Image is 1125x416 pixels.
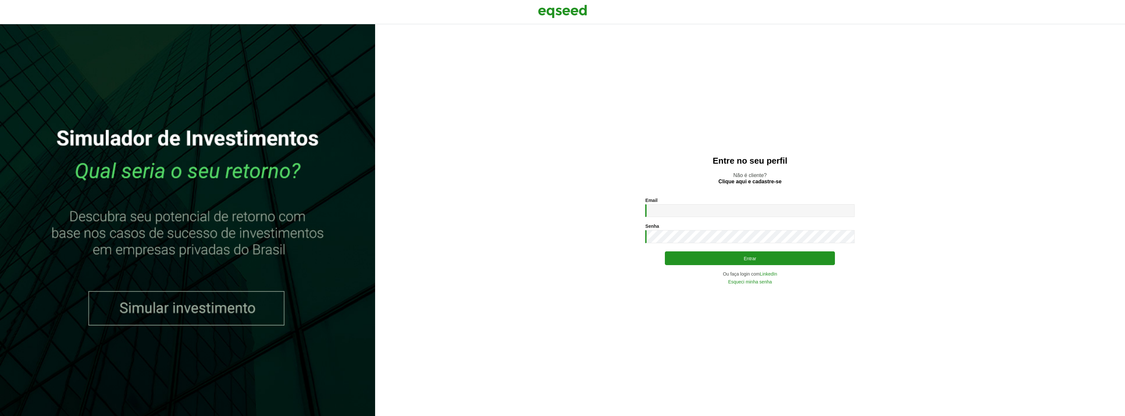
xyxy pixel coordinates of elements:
[718,179,782,184] a: Clique aqui e cadastre-se
[728,280,772,284] a: Esqueci minha senha
[645,224,659,228] label: Senha
[645,272,855,276] div: Ou faça login com
[665,251,835,265] button: Entrar
[760,272,777,276] a: LinkedIn
[388,156,1112,166] h2: Entre no seu perfil
[388,172,1112,185] p: Não é cliente?
[538,3,587,20] img: EqSeed Logo
[645,198,657,203] label: Email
